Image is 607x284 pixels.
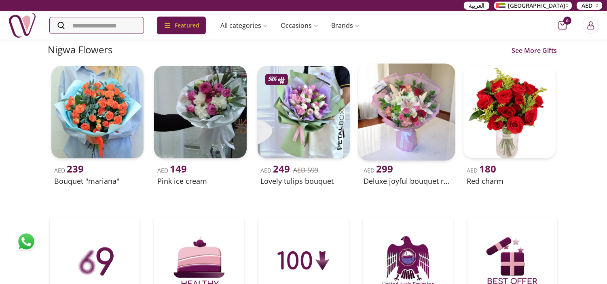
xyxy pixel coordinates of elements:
a: Brands [325,17,366,34]
h2: Nigwa Flowers [48,43,113,56]
a: All categories [214,17,274,34]
h2: Bouquet "mariana" [55,175,141,187]
a: uae-gifts-Bouquet "Mariana"AED 239Bouquet "mariana" [48,63,147,188]
img: uae-gifts-Bouquet "Mariana" [51,66,144,158]
span: 0 [563,17,571,25]
button: [GEOGRAPHIC_DATA] [494,2,572,10]
button: AED [577,2,602,10]
div: Featured [157,17,206,34]
span: 149 [170,162,187,175]
span: AED [364,166,393,174]
img: uae-gifts-Lovely Tulips Bouquet [257,66,350,158]
img: Nigwa-uae-gifts [8,11,36,40]
h2: Lovely tulips bouquet [260,175,347,187]
img: whatsapp [16,231,36,252]
input: Search [50,17,144,34]
img: uae-gifts-Deluxe Joyful Bouquet Roses Lilies [358,63,455,160]
span: العربية [469,2,484,10]
del: AED 599 [293,166,318,175]
span: [GEOGRAPHIC_DATA] [508,2,565,10]
h2: Red charm [467,175,553,187]
span: AED [260,166,290,174]
span: 239 [67,162,84,175]
h2: Pink ice cream [157,175,243,187]
span: AED [467,166,496,174]
span: AED [582,2,592,10]
button: cart-button [558,21,567,29]
a: uae-gifts-PINK ICE CREAMAED 149Pink ice cream [151,63,250,188]
button: Login [583,17,599,34]
a: uae-gifts-Lovely Tulips Bouquet58% offAED 249AED 599Lovely tulips bouquet [254,63,353,188]
a: uae-gifts-Red CharmAED 180Red charm [460,63,559,188]
a: uae-gifts-Deluxe Joyful Bouquet Roses LiliesAED 299Deluxe joyful bouquet roses lilies [357,63,456,188]
img: uae-gifts-PINK ICE CREAM [154,66,247,158]
p: 58% [269,76,285,84]
span: 180 [479,162,496,175]
img: uae-gifts-Red Charm [463,66,556,158]
a: See More Gifts [510,46,559,55]
span: 249 [273,162,290,175]
span: off [278,76,285,84]
span: AED [157,166,187,174]
span: 299 [376,162,393,175]
h2: Deluxe joyful bouquet roses lilies [364,175,450,187]
span: AED [55,166,84,174]
img: Arabic_dztd3n.png [496,3,505,8]
a: Occasions [274,17,325,34]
